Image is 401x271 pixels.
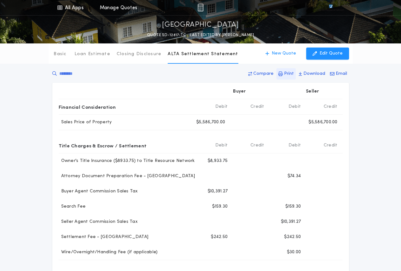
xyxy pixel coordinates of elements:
p: Wire/Overnight/Handling Fee (if applicable) [59,249,158,255]
p: Sales Price of Property [59,119,112,126]
button: Compare [246,68,275,80]
b: Credit [324,104,338,110]
img: vs-icon [317,4,344,11]
p: $74.34 [288,173,301,179]
b: Credit [324,142,338,149]
p: Closing Disclosure [117,51,162,57]
b: Debit [288,104,301,110]
p: Search Fee [59,203,86,210]
p: ALTA Settlement Statement [168,51,238,57]
b: Debit [215,104,228,110]
p: Settlement Fee - [GEOGRAPHIC_DATA] [59,234,149,240]
p: $242.50 [211,234,228,240]
p: Loan Estimate [74,51,110,57]
p: Attorney Document Preparation Fee - [GEOGRAPHIC_DATA] [59,173,195,179]
p: Buyer Agent Commission Sales Tax [59,188,138,195]
b: Credit [250,104,264,110]
p: [GEOGRAPHIC_DATA] [162,20,239,30]
p: $10,391.27 [281,219,301,225]
button: Edit Quote [306,48,349,60]
b: Credit [250,142,264,149]
p: Print [284,71,294,77]
p: New Quote [272,50,296,57]
p: Edit Quote [320,50,343,57]
p: $5,586,700.00 [308,119,337,126]
p: $8,933.75 [208,158,228,164]
img: img [197,4,204,11]
p: $5,586,700.00 [196,119,225,126]
button: Download [297,68,327,80]
b: Debit [288,142,301,149]
b: Debit [215,142,228,149]
p: $30.00 [287,249,301,255]
button: New Quote [259,48,302,60]
p: $159.30 [212,203,228,210]
p: Compare [253,71,274,77]
button: Email [328,68,349,80]
p: Seller Agent Commission Sales Tax [59,219,138,225]
p: Seller [306,88,319,95]
p: $242.50 [284,234,301,240]
p: $159.30 [285,203,301,210]
p: Download [303,71,325,77]
p: $10,391.27 [208,188,228,195]
p: Basic [54,51,66,57]
p: Owner's Title Insurance ($8933.75) to Title Resource Network [59,158,195,164]
button: Print [276,68,296,80]
p: Email [336,71,347,77]
p: Title Charges & Escrow / Settlement [59,140,147,151]
p: QUOTE SD-12817-TC - LAST EDITED BY [PERSON_NAME] [147,32,254,38]
p: Buyer [233,88,246,95]
p: Financial Consideration [59,102,116,112]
